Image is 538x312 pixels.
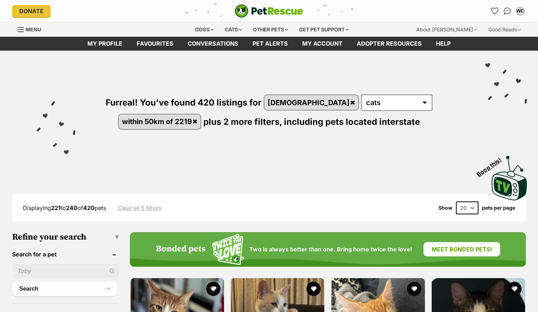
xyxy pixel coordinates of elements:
[156,244,205,254] h4: Bonded pets
[190,22,219,37] div: Dogs
[483,22,526,37] div: Good Reads
[26,26,41,32] span: Menu
[12,282,117,296] button: Search
[51,204,61,211] strong: 221
[476,152,508,178] span: Boop this!
[486,276,524,298] iframe: Help Scout Beacon - Open
[492,156,527,200] img: PetRescue TV logo
[294,22,354,37] div: Get pet support
[245,37,295,51] a: Pet alerts
[514,5,526,17] button: My account
[504,7,511,15] img: chat-41dd97257d64d25036548639549fe6c8038ab92f7586957e7f3b1b290dea8141.svg
[220,22,247,37] div: Cats
[212,234,244,265] img: Squiggle
[80,37,130,51] a: My profile
[489,5,526,17] ul: Account quick links
[235,4,303,18] img: logo-cat-932fe2b9b8326f06289b0f2fb663e598f794de774fb13d1741a6617ecf9a85b4.svg
[23,204,106,211] span: Displaying to of pets
[411,22,482,37] div: About [PERSON_NAME]
[482,205,515,211] label: pets per page
[118,205,162,211] a: Clear all 5 filters
[12,232,119,242] h3: Refine your search
[492,149,527,201] a: Boop this!
[106,97,262,108] span: Furreal! You've found 420 listings for
[307,282,321,296] button: favourite
[284,116,420,127] span: including pets located interstate
[350,37,429,51] a: Adopter resources
[66,204,77,211] strong: 240
[130,37,181,51] a: Favourites
[407,282,421,296] button: favourite
[83,204,95,211] strong: 420
[181,37,245,51] a: conversations
[12,251,119,257] header: Search for a pet
[295,37,350,51] a: My account
[502,5,513,17] a: Conversations
[438,205,452,211] span: Show
[249,246,412,253] span: Two is always better than one. Bring home twice the love!
[423,242,500,256] a: Meet bonded pets!
[264,95,359,110] a: [DEMOGRAPHIC_DATA]
[203,116,282,127] span: plus 2 more filters,
[119,114,201,129] a: within 50km of 2219
[235,4,303,18] a: PetRescue
[206,282,220,296] button: favourite
[429,37,458,51] a: Help
[17,22,46,35] a: Menu
[489,5,500,17] a: Favourites
[12,264,119,278] input: Toby
[517,7,524,15] div: WC
[12,5,51,17] a: Donate
[248,22,293,37] div: Other pets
